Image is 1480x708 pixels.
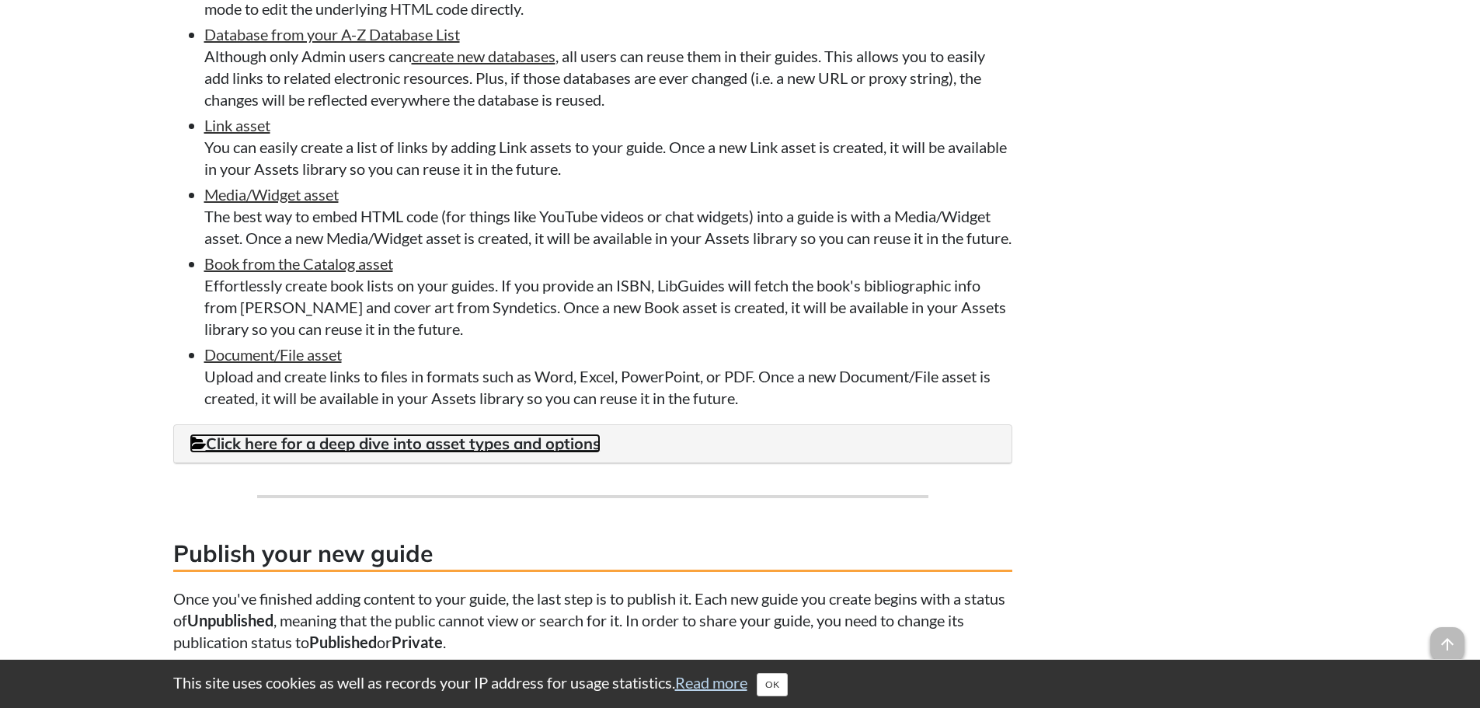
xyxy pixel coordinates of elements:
[190,434,601,453] a: Click here for a deep dive into asset types and options
[204,116,270,134] a: Link asset
[173,588,1012,653] p: Once you've finished adding content to your guide, the last step is to publish it. Each new guide...
[1430,629,1464,647] a: arrow_upward
[158,671,1323,696] div: This site uses cookies as well as records your IP address for usage statistics.
[675,673,747,692] a: Read more
[392,633,443,651] strong: Private
[187,611,273,630] strong: Unpublished
[204,23,1012,110] li: Although only Admin users can , all users can reuse them in their guides. This allows you to easi...
[1430,627,1464,661] span: arrow_upward
[204,253,1012,340] li: Effortlessly create book lists on your guides. If you provide an ISBN, LibGuides will fetch the b...
[204,344,1012,409] li: Upload and create links to files in formats such as Word, Excel, PowerPoint, or PDF. Once a new D...
[204,254,393,273] a: Book from the Catalog asset
[173,537,1012,572] h3: Publish your new guide
[412,47,555,65] a: create new databases
[309,633,377,651] strong: Published
[204,114,1012,180] li: You can easily create a list of links by adding Link assets to your guide. Once a new Link asset ...
[757,673,788,696] button: Close
[204,345,342,364] a: Document/File asset
[204,25,460,44] a: Database from your A-Z Database List
[204,185,339,204] a: Media/Widget asset
[204,183,1012,249] li: The best way to embed HTML code (for things like YouTube videos or chat widgets) into a guide is ...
